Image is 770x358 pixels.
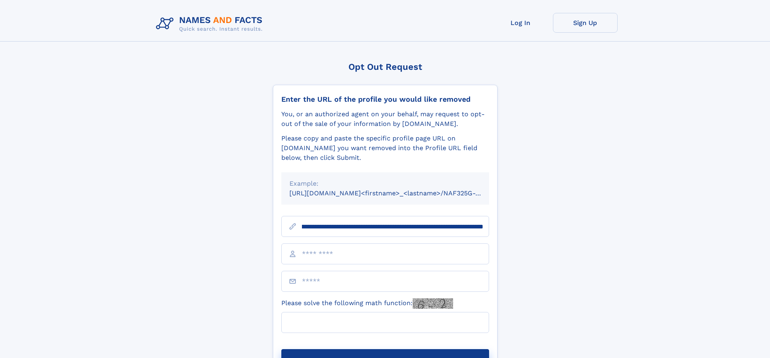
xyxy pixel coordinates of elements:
[488,13,553,33] a: Log In
[281,109,489,129] div: You, or an authorized agent on your behalf, may request to opt-out of the sale of your informatio...
[289,179,481,188] div: Example:
[153,13,269,35] img: Logo Names and Facts
[553,13,618,33] a: Sign Up
[273,62,498,72] div: Opt Out Request
[289,189,504,197] small: [URL][DOMAIN_NAME]<firstname>_<lastname>/NAF325G-xxxxxxxx
[281,95,489,104] div: Enter the URL of the profile you would like removed
[281,134,489,163] div: Please copy and paste the specific profile page URL on [DOMAIN_NAME] you want removed into the Pr...
[281,298,453,309] label: Please solve the following math function:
